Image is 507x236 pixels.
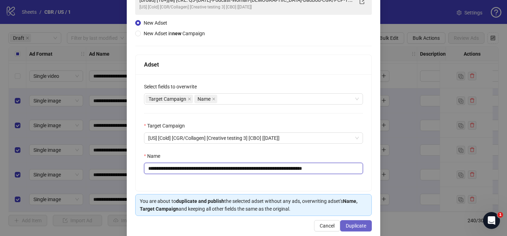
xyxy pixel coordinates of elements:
div: [US] [Cold] [CGR/Collagen] [Creative testing 3] [CBO] [[DATE]] [139,4,353,11]
span: 1 [497,212,503,218]
span: Target Campaign [149,95,186,103]
label: Name [144,152,165,160]
label: Target Campaign [144,122,189,130]
span: New Adset [144,20,167,26]
span: Name [198,95,211,103]
span: Name [194,95,217,103]
strong: Name, Target Campaign [140,198,357,212]
strong: duplicate and publish [176,198,224,204]
label: Select fields to overwrite [144,83,201,91]
div: You are about to the selected adset without any ads, overwriting adset's and keeping all other fi... [140,197,367,213]
button: Cancel [314,220,340,231]
span: Cancel [320,223,334,229]
span: Duplicate [346,223,366,229]
strong: new [172,31,181,36]
button: Duplicate [340,220,372,231]
span: close [212,97,215,101]
span: close [188,97,191,101]
span: Target Campaign [145,95,193,103]
input: Name [144,163,363,174]
span: New Adset in Campaign [144,31,205,36]
iframe: Intercom live chat [483,212,500,229]
div: Adset [144,60,363,69]
span: [US] [Cold] [CGR/Collagen] [Creative testing 3] [CBO] [18 Jun 2025] [148,133,359,143]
